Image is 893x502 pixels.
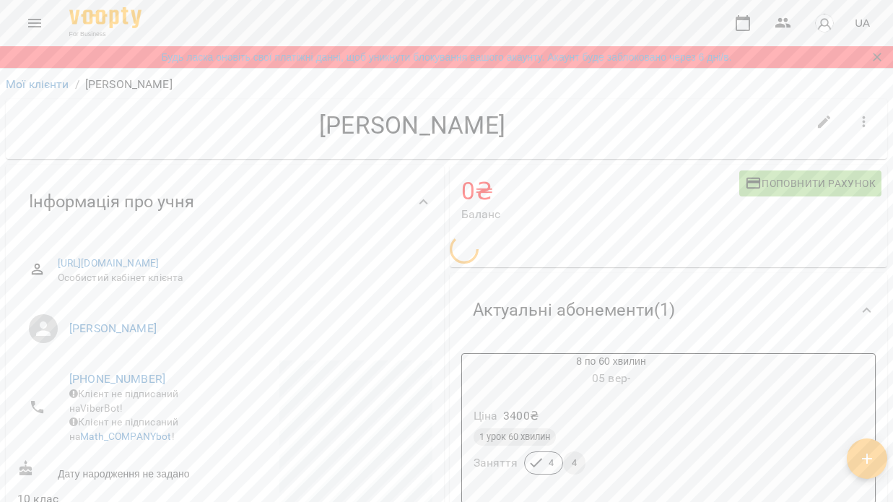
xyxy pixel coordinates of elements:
[69,416,178,442] span: Клієнт не підписаний на !
[450,273,888,347] div: Актуальні абонементи(1)
[563,456,585,469] span: 4
[462,354,761,492] button: 8 по 60 хвилин05 вер- Ціна3400₴1 урок 60 хвилинЗаняття44
[69,30,141,39] span: For Business
[849,9,876,36] button: UA
[69,388,178,414] span: Клієнт не підписаний на ViberBot!
[474,406,498,426] h6: Ціна
[461,206,739,223] span: Баланс
[58,257,160,269] a: [URL][DOMAIN_NAME]
[540,456,562,469] span: 4
[814,13,835,33] img: avatar_s.png
[69,321,157,335] a: [PERSON_NAME]
[592,371,630,385] span: 05 вер -
[58,271,421,285] span: Особистий кабінет клієнта
[80,430,171,442] a: Math_COMPANYbot
[6,165,444,239] div: Інформація про учня
[6,77,69,91] a: Мої клієнти
[29,191,194,213] span: Інформація про учня
[503,407,539,425] p: 3400 ₴
[75,76,79,93] li: /
[69,372,165,386] a: [PHONE_NUMBER]
[739,170,881,196] button: Поповнити рахунок
[867,47,887,67] button: Закрити сповіщення
[745,175,876,192] span: Поповнити рахунок
[855,15,870,30] span: UA
[161,50,731,64] a: Будь ласка оновіть свої платіжні данні, щоб уникнути блокування вашого акаунту. Акаунт буде забло...
[85,76,173,93] p: [PERSON_NAME]
[473,299,675,321] span: Актуальні абонементи ( 1 )
[462,354,761,389] div: 8 по 60 хвилин
[69,7,141,28] img: Voopty Logo
[17,111,807,140] h4: [PERSON_NAME]
[474,430,556,443] span: 1 урок 60 хвилин
[461,176,739,206] h4: 0 ₴
[17,6,52,40] button: Menu
[14,457,225,484] div: Дату народження не задано
[474,453,518,473] h6: Заняття
[6,76,887,93] nav: breadcrumb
